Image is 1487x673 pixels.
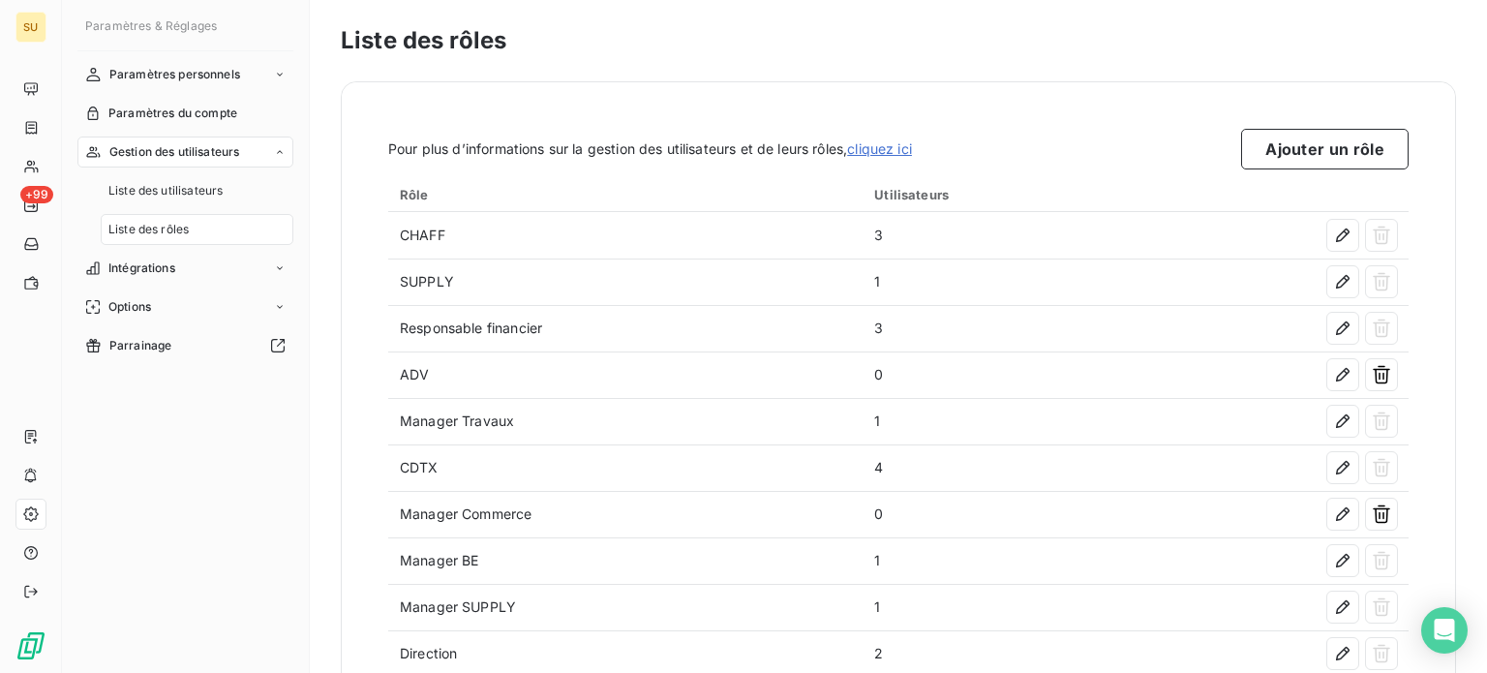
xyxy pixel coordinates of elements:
td: 1 [863,584,1142,630]
td: 3 [863,305,1142,352]
a: cliquez ici [847,140,912,157]
span: Pour plus d’informations sur la gestion des utilisateurs et de leurs rôles, [388,139,912,159]
div: SU [15,12,46,43]
td: Manager Commerce [388,491,863,537]
button: Ajouter un rôle [1241,129,1409,169]
td: 0 [863,491,1142,537]
a: Paramètres du compte [77,98,293,129]
span: Liste des rôles [108,221,189,238]
td: Responsable financier [388,305,863,352]
span: Intégrations [108,260,175,277]
div: Open Intercom Messenger [1421,607,1468,654]
td: ADV [388,352,863,398]
a: Liste des utilisateurs [101,175,293,206]
td: 4 [863,444,1142,491]
td: 1 [863,259,1142,305]
td: 0 [863,352,1142,398]
td: 3 [863,212,1142,259]
td: SUPPLY [388,259,863,305]
td: 1 [863,537,1142,584]
span: +99 [20,186,53,203]
img: Logo LeanPay [15,630,46,661]
h3: Liste des rôles [341,23,1456,58]
span: Paramètres personnels [109,66,240,83]
div: Rôle [400,187,851,202]
span: Liste des utilisateurs [108,182,223,199]
td: Manager BE [388,537,863,584]
span: Parrainage [109,337,172,354]
span: Paramètres & Réglages [85,18,217,33]
a: Liste des rôles [101,214,293,245]
span: Options [108,298,151,316]
span: Gestion des utilisateurs [109,143,240,161]
div: Utilisateurs [874,187,1131,202]
td: Manager Travaux [388,398,863,444]
td: Manager SUPPLY [388,584,863,630]
td: 1 [863,398,1142,444]
a: Parrainage [77,330,293,361]
td: CHAFF [388,212,863,259]
span: Paramètres du compte [108,105,237,122]
td: CDTX [388,444,863,491]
